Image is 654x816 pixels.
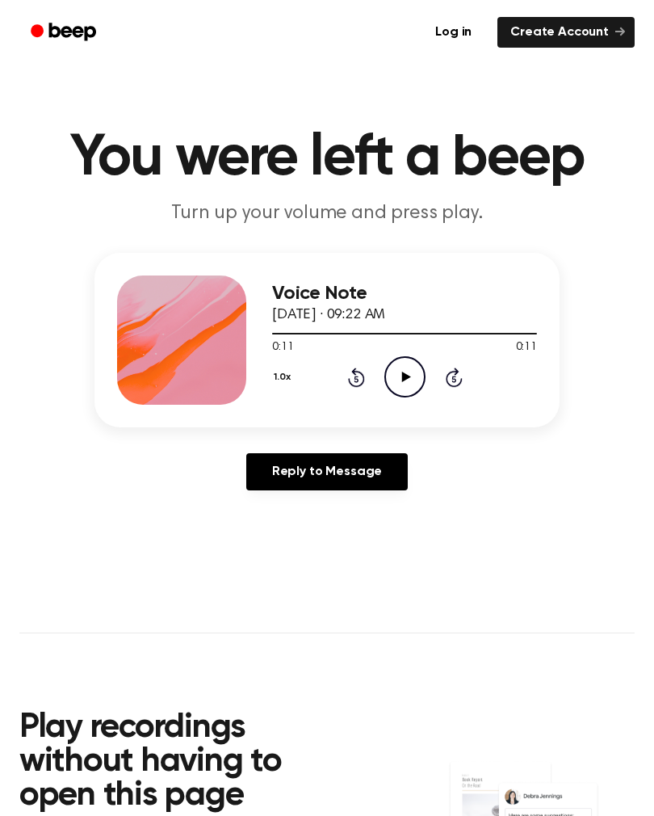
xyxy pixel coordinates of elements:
a: Create Account [497,17,635,48]
span: 0:11 [272,339,293,356]
h2: Play recordings without having to open this page [19,711,333,813]
p: Turn up your volume and press play. [19,200,635,227]
span: 0:11 [516,339,537,356]
h3: Voice Note [272,283,537,305]
span: [DATE] · 09:22 AM [272,308,385,322]
a: Log in [419,14,488,51]
a: Beep [19,17,111,48]
h1: You were left a beep [19,129,635,187]
a: Reply to Message [246,453,408,490]
button: 1.0x [272,364,296,391]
